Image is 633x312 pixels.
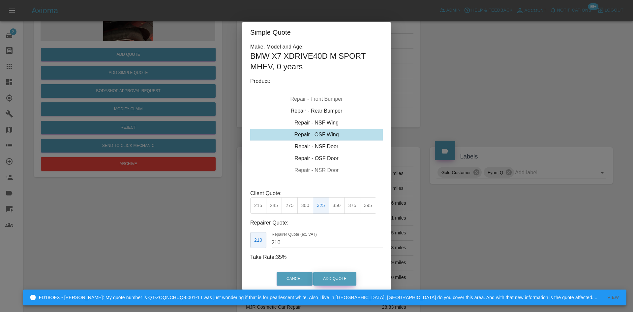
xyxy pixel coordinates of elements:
[250,81,383,93] div: Repair - Rear Bumper Corner
[250,43,383,51] p: Make, Model and Age:
[250,117,383,129] div: Repair - NSF Wing
[250,51,383,72] h1: BMW X7 XDRIVE40D M SPORT MHEV , 0 years
[250,197,266,214] button: 215
[344,197,360,214] button: 375
[297,197,314,214] button: 300
[250,93,383,105] div: Repair - Front Bumper
[250,176,383,188] div: Repair - OSR Door
[250,153,383,164] div: Repair - OSF Door
[282,197,298,214] button: 275
[242,22,391,43] h2: Simple Quote
[603,293,624,303] button: View
[313,272,356,286] button: Add Quote
[329,197,345,214] button: 350
[250,141,383,153] div: Repair - NSF Door
[272,231,317,237] label: Repairer Quote (ex. VAT)
[250,190,383,197] p: Client Quote:
[250,253,383,261] p: Take Rate: 35 %
[250,232,266,248] button: 210
[360,197,376,214] button: 395
[250,219,383,227] p: Repairer Quote:
[266,197,282,214] button: 245
[30,292,597,303] div: FD18OFX - [PERSON_NAME]: My quote number is QT-ZQQNCHUQ-0001-1 I was just wondering if that is fo...
[250,129,383,141] div: Repair - OSF Wing
[250,77,383,85] p: Product:
[250,105,383,117] div: Repair - Rear Bumper
[277,272,313,286] button: Cancel
[250,164,383,176] div: Repair - NSR Door
[313,197,329,214] button: 325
